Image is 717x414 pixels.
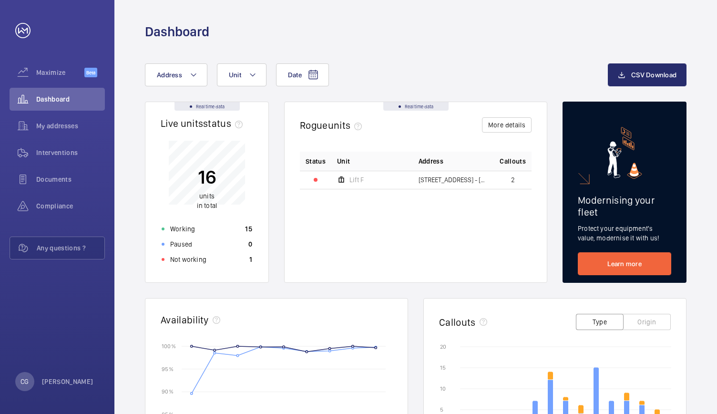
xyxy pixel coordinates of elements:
[482,117,532,133] button: More details
[576,314,624,330] button: Type
[440,343,446,350] text: 20
[203,117,246,129] span: status
[300,119,366,131] h2: Rogue
[84,68,97,77] span: Beta
[20,377,29,386] p: CG
[199,192,215,200] span: units
[623,314,671,330] button: Origin
[578,224,671,243] p: Protect your equipment's value, modernise it with us!
[439,316,476,328] h2: Callouts
[511,176,515,183] span: 2
[328,119,366,131] span: units
[249,255,252,264] p: 1
[500,156,526,166] span: Callouts
[157,71,182,79] span: Address
[245,224,252,234] p: 15
[162,388,174,395] text: 90 %
[276,63,329,86] button: Date
[440,364,446,371] text: 15
[349,176,364,183] span: Lift F
[145,23,209,41] h1: Dashboard
[162,342,176,349] text: 100 %
[578,252,671,275] a: Learn more
[197,165,217,189] p: 16
[162,365,174,372] text: 95 %
[197,191,217,210] p: in total
[36,94,105,104] span: Dashboard
[608,63,686,86] button: CSV Download
[36,148,105,157] span: Interventions
[440,406,443,413] text: 5
[174,102,240,111] div: Real time data
[161,314,209,326] h2: Availability
[607,127,642,179] img: marketing-card.svg
[170,239,192,249] p: Paused
[288,71,302,79] span: Date
[170,255,206,264] p: Not working
[337,156,350,166] span: Unit
[419,156,443,166] span: Address
[217,63,266,86] button: Unit
[578,194,671,218] h2: Modernising your fleet
[419,176,489,183] span: [STREET_ADDRESS] - [STREET_ADDRESS]
[36,68,84,77] span: Maximize
[631,71,676,79] span: CSV Download
[42,377,93,386] p: [PERSON_NAME]
[229,71,241,79] span: Unit
[145,63,207,86] button: Address
[36,175,105,184] span: Documents
[383,102,449,111] div: Real time data
[248,239,252,249] p: 0
[37,243,104,253] span: Any questions ?
[36,121,105,131] span: My addresses
[161,117,246,129] h2: Live units
[306,156,326,166] p: Status
[170,224,195,234] p: Working
[36,201,105,211] span: Compliance
[440,385,446,392] text: 10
